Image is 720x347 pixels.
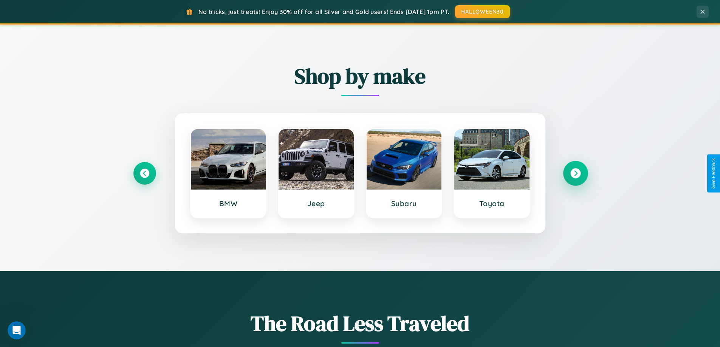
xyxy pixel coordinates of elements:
button: HALLOWEEN30 [455,5,510,18]
h3: Subaru [374,199,434,208]
h3: Toyota [462,199,522,208]
h3: Jeep [286,199,346,208]
h2: Shop by make [133,62,587,91]
iframe: Intercom live chat [8,321,26,339]
h1: The Road Less Traveled [133,309,587,338]
span: No tricks, just treats! Enjoy 30% off for all Silver and Gold users! Ends [DATE] 1pm PT. [198,8,449,15]
div: Give Feedback [711,158,716,189]
h3: BMW [198,199,259,208]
